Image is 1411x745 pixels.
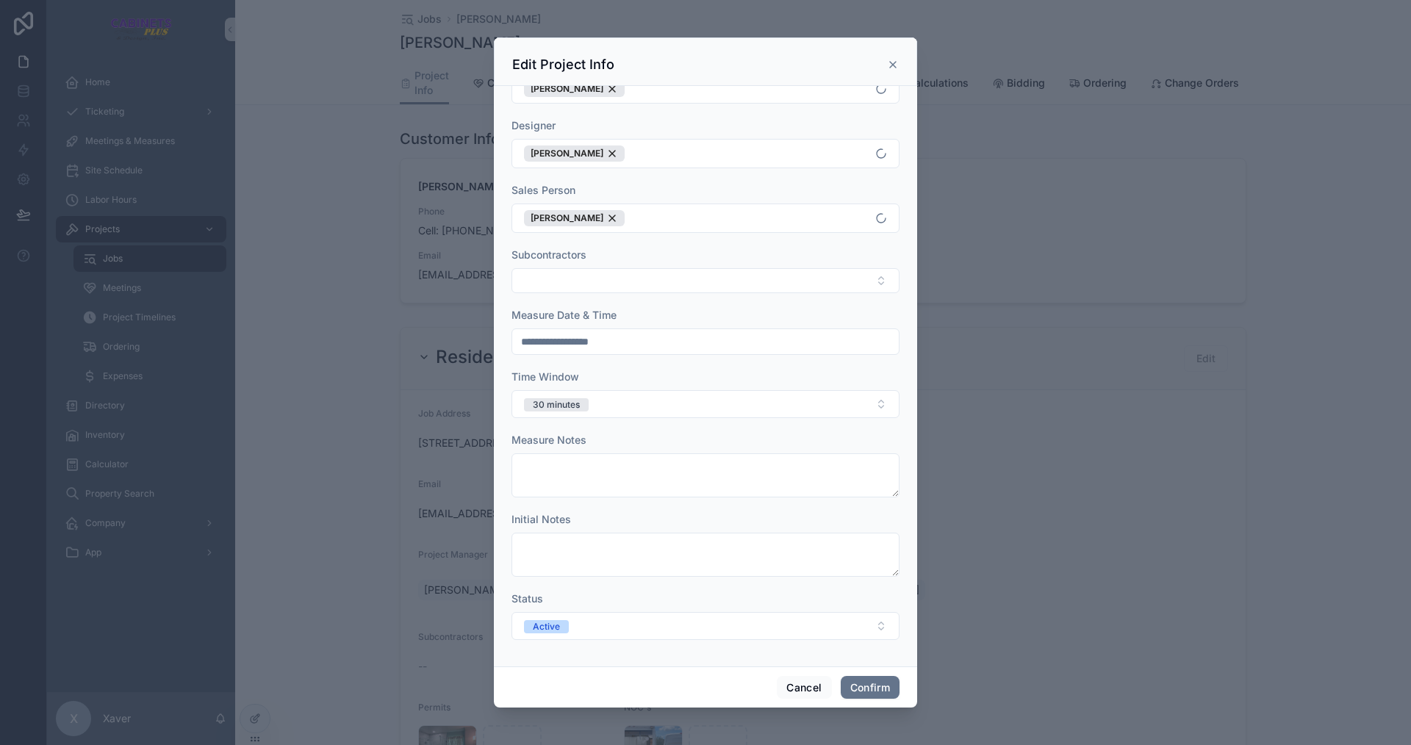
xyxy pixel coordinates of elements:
span: Subcontractors [511,248,586,261]
button: Unselect 4 [524,145,625,162]
button: Unselect 8 [524,81,625,97]
span: Designer [511,119,556,132]
button: Confirm [841,676,900,699]
span: [PERSON_NAME] [531,83,603,95]
span: Initial Notes [511,513,571,525]
button: Select Button [511,74,900,104]
button: Cancel [777,676,831,699]
span: Sales Person [511,184,575,196]
span: Measure Date & Time [511,309,617,321]
div: 30 minutes [533,398,580,411]
button: Select Button [511,204,900,233]
button: Unselect 4 [524,210,625,226]
button: Select Button [511,612,900,640]
button: Select Button [511,268,900,293]
h3: Edit Project Info [512,56,614,73]
div: Active [533,620,560,633]
span: Measure Notes [511,433,586,446]
span: Status [511,592,543,605]
span: [PERSON_NAME] [531,148,603,159]
span: [PERSON_NAME] [531,212,603,224]
span: Time Window [511,370,579,383]
button: Select Button [511,139,900,168]
button: Select Button [511,390,900,418]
